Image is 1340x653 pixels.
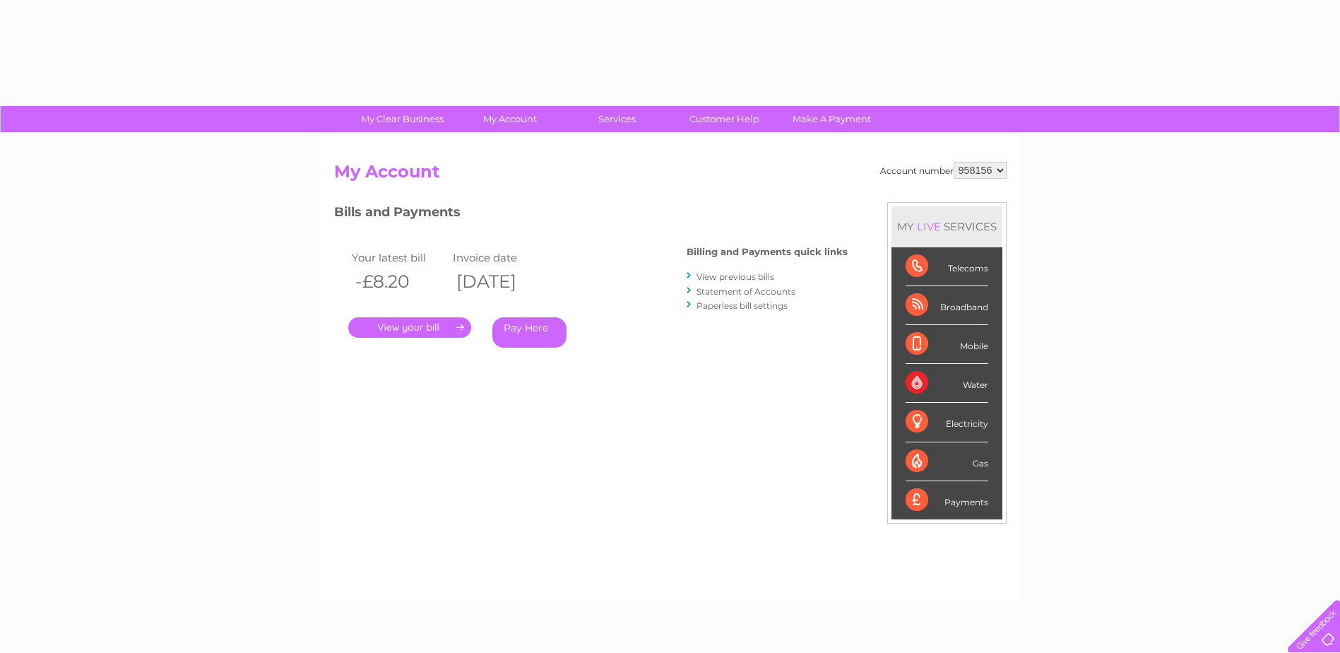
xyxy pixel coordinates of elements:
[451,106,568,132] a: My Account
[696,286,795,297] a: Statement of Accounts
[334,162,1007,189] h2: My Account
[348,317,471,338] a: .
[906,364,988,403] div: Water
[492,317,567,348] a: Pay Here
[348,267,450,296] th: -£8.20
[880,162,1007,179] div: Account number
[906,286,988,325] div: Broadband
[906,247,988,286] div: Telecoms
[773,106,890,132] a: Make A Payment
[906,481,988,519] div: Payments
[906,442,988,481] div: Gas
[891,206,1002,247] div: MY SERVICES
[348,248,450,267] td: Your latest bill
[696,271,774,282] a: View previous bills
[906,403,988,442] div: Electricity
[914,220,944,233] div: LIVE
[449,248,551,267] td: Invoice date
[449,267,551,296] th: [DATE]
[666,106,783,132] a: Customer Help
[696,300,788,311] a: Paperless bill settings
[344,106,461,132] a: My Clear Business
[559,106,675,132] a: Services
[334,202,848,227] h3: Bills and Payments
[687,247,848,257] h4: Billing and Payments quick links
[906,325,988,364] div: Mobile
